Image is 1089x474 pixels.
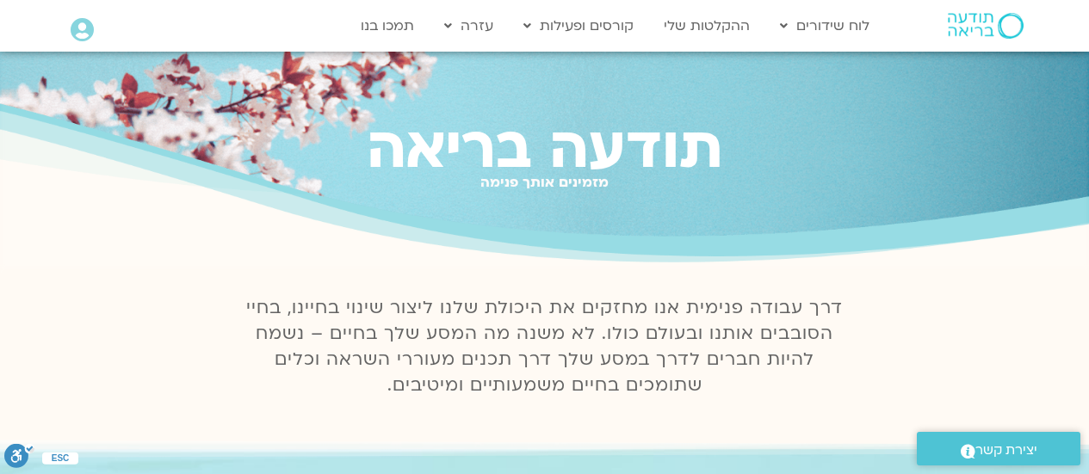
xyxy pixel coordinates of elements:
[237,295,853,398] p: דרך עבודה פנימית אנו מחזקים את היכולת שלנו ליצור שינוי בחיינו, בחיי הסובבים אותנו ובעולם כולו. לא...
[917,432,1080,465] a: יצירת קשר
[948,13,1024,39] img: תודעה בריאה
[515,9,642,42] a: קורסים ופעילות
[655,9,758,42] a: ההקלטות שלי
[975,439,1037,462] span: יצירת קשר
[352,9,423,42] a: תמכו בנו
[771,9,878,42] a: לוח שידורים
[436,9,502,42] a: עזרה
